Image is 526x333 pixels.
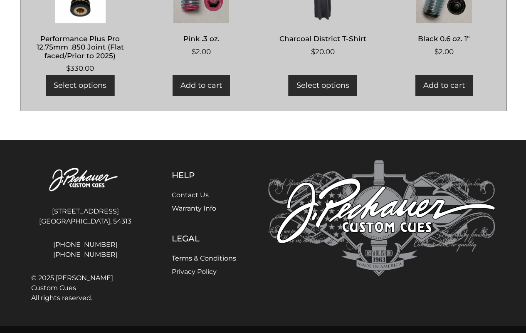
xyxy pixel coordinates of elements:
a: Warranty Info [172,204,216,212]
a: Add to cart: “Performance Plus Pro 12.75mm .850 Joint (Flat faced/Prior to 2025)” [46,75,114,96]
a: Contact Us [172,191,209,199]
a: Add to cart: “Charcoal District T-Shirt” [289,75,357,96]
img: Pechauer Custom Cues [268,160,495,276]
img: Pechauer Custom Cues [31,160,140,200]
address: [STREET_ADDRESS] [GEOGRAPHIC_DATA], 54313 [31,203,140,230]
span: $ [311,47,315,56]
span: $ [66,64,70,72]
a: Terms & Conditions [172,254,236,262]
a: [PHONE_NUMBER] [31,250,140,260]
span: $ [192,47,196,56]
bdi: 2.00 [192,47,211,56]
bdi: 2.00 [435,47,454,56]
h5: Legal [172,234,236,244]
a: [PHONE_NUMBER] [31,240,140,250]
bdi: 330.00 [66,64,94,72]
bdi: 20.00 [311,47,335,56]
a: Add to cart: “Pink .3 oz.” [173,75,230,96]
h2: Charcoal District T-Shirt [271,31,375,46]
h2: Performance Plus Pro 12.75mm .850 Joint (Flat faced/Prior to 2025) [29,31,132,63]
span: $ [435,47,439,56]
h5: Help [172,170,236,180]
a: Add to cart: “Black 0.6 oz. 1"” [415,75,473,96]
h2: Pink .3 oz. [150,31,253,46]
span: © 2025 [PERSON_NAME] Custom Cues All rights reserved. [31,273,140,303]
h2: Black 0.6 oz. 1″ [392,31,496,46]
a: Privacy Policy [172,268,217,276]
